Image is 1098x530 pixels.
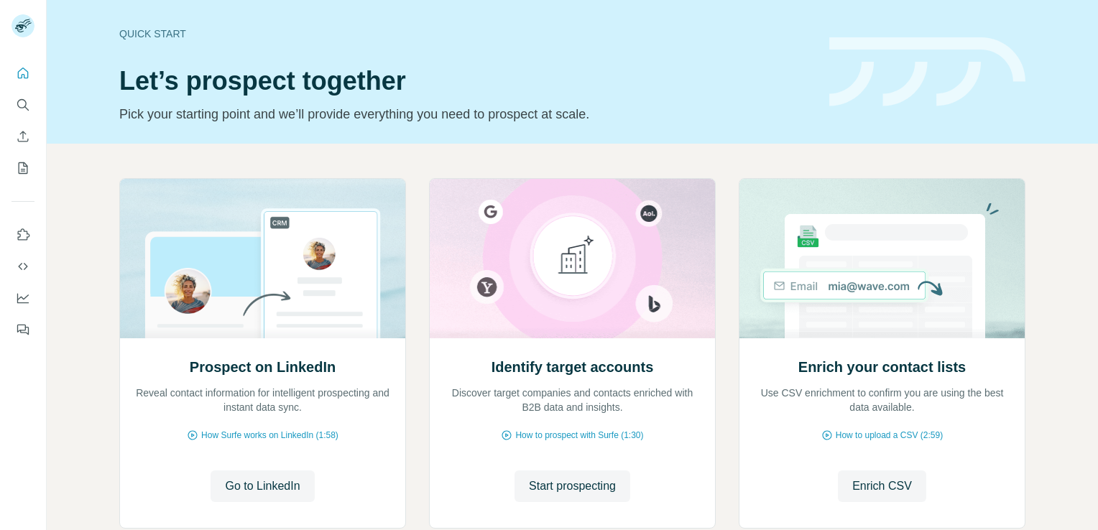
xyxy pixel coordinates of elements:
[119,67,812,96] h1: Let’s prospect together
[225,478,300,495] span: Go to LinkedIn
[798,357,966,377] h2: Enrich your contact lists
[211,470,314,502] button: Go to LinkedIn
[754,386,1010,414] p: Use CSV enrichment to confirm you are using the best data available.
[119,104,812,124] p: Pick your starting point and we’ll provide everything you need to prospect at scale.
[11,124,34,149] button: Enrich CSV
[529,478,616,495] span: Start prospecting
[119,27,812,41] div: Quick start
[119,179,406,338] img: Prospect on LinkedIn
[11,285,34,311] button: Dashboard
[515,470,630,502] button: Start prospecting
[11,92,34,118] button: Search
[852,478,912,495] span: Enrich CSV
[836,429,943,442] span: How to upload a CSV (2:59)
[11,254,34,279] button: Use Surfe API
[11,317,34,343] button: Feedback
[11,155,34,181] button: My lists
[515,429,643,442] span: How to prospect with Surfe (1:30)
[492,357,654,377] h2: Identify target accounts
[11,222,34,248] button: Use Surfe on LinkedIn
[190,357,336,377] h2: Prospect on LinkedIn
[838,470,926,502] button: Enrich CSV
[429,179,716,338] img: Identify target accounts
[829,37,1025,107] img: banner
[739,179,1025,338] img: Enrich your contact lists
[11,60,34,86] button: Quick start
[444,386,701,414] p: Discover target companies and contacts enriched with B2B data and insights.
[201,429,338,442] span: How Surfe works on LinkedIn (1:58)
[134,386,391,414] p: Reveal contact information for intelligent prospecting and instant data sync.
